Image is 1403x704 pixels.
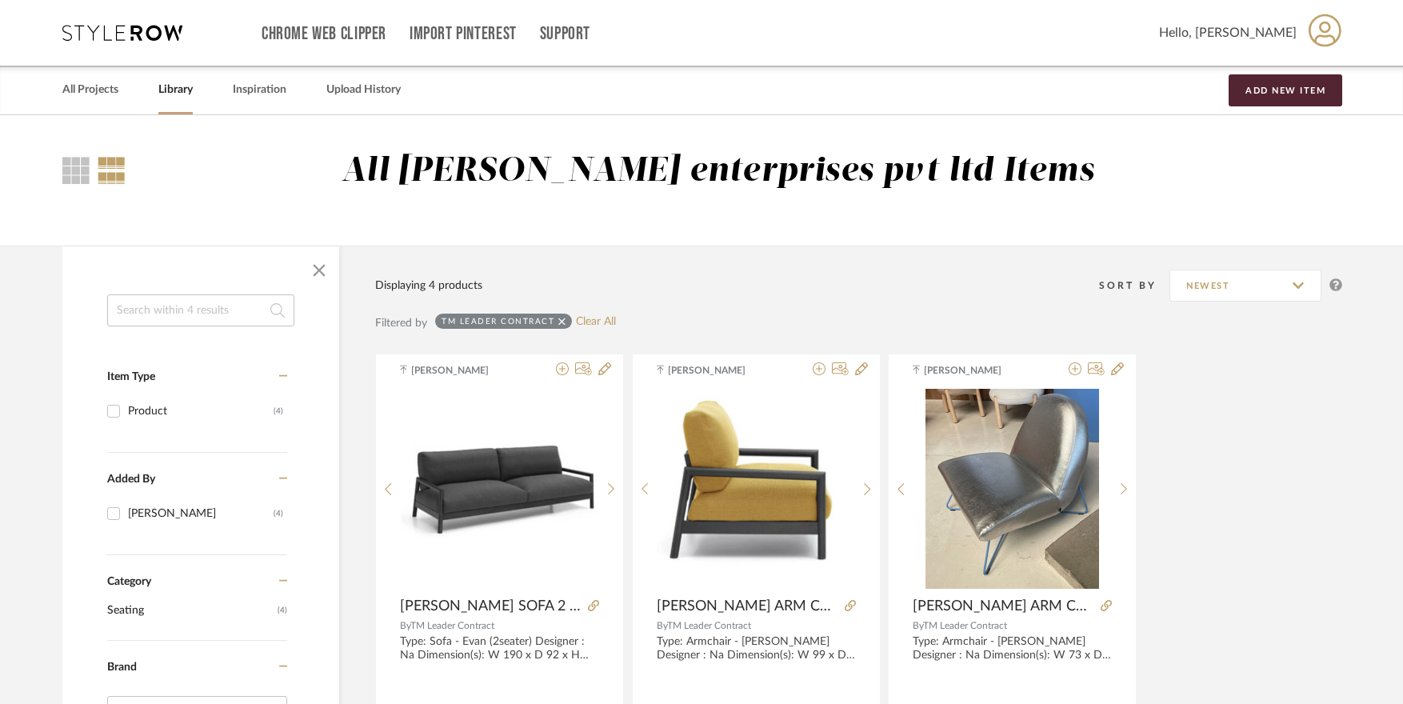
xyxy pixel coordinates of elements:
button: Add New Item [1229,74,1342,106]
div: Displaying 4 products [375,277,482,294]
span: By [913,621,923,630]
div: Filtered by [375,314,427,332]
span: TM Leader Contract [667,621,751,630]
a: Chrome Web Clipper [262,27,386,41]
div: All [PERSON_NAME] enterprises pvt ltd Items [342,151,1094,192]
span: Added By [107,474,155,485]
img: EVAN SOFA 2 SEATER [401,440,599,538]
button: Close [303,254,335,286]
a: All Projects [62,79,118,101]
a: Library [158,79,193,101]
span: (4) [278,598,287,623]
span: Hello, [PERSON_NAME] [1159,23,1297,42]
div: Product [128,398,274,424]
span: TM Leader Contract [410,621,494,630]
div: Sort By [1099,278,1169,294]
input: Search within 4 results [107,294,294,326]
span: [PERSON_NAME] SOFA 2 SEATER [400,598,582,615]
a: Support [540,27,590,41]
span: Seating [107,597,274,624]
div: (4) [274,398,283,424]
div: Type: Armchair - [PERSON_NAME] Designer : Na Dimension(s): W 99 x D 92 x H 85cm/ SH 45cm Material... [657,635,856,662]
div: (4) [274,501,283,526]
span: Item Type [107,371,155,382]
span: [PERSON_NAME] ARM CHAIR [913,598,1094,615]
img: EVAN ARM CHAIR [657,390,855,588]
div: Type: Sofa - Evan (2seater) Designer : Na Dimension(s): W 190 x D 92 x H 85cm/ SH 45cm Material/F... [400,635,599,662]
div: TM Leader Contract [442,316,554,326]
div: [PERSON_NAME] [128,501,274,526]
span: By [400,621,410,630]
span: TM Leader Contract [923,621,1007,630]
span: [PERSON_NAME] ARM CHAIR [657,598,838,615]
a: Upload History [326,79,401,101]
span: Brand [107,662,137,673]
span: [PERSON_NAME] [411,363,512,378]
span: [PERSON_NAME] [924,363,1025,378]
div: Type: Armchair - [PERSON_NAME] Designer : Na Dimension(s): W 73 x D 83 x H 75cm/ SH43cm W 81 x D ... [913,635,1112,662]
img: CIRO ARM CHAIR [925,389,1099,589]
a: Inspiration [233,79,286,101]
span: By [657,621,667,630]
span: Category [107,575,151,589]
a: Import Pinterest [410,27,517,41]
a: Clear All [576,315,616,329]
span: [PERSON_NAME] [668,363,769,378]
